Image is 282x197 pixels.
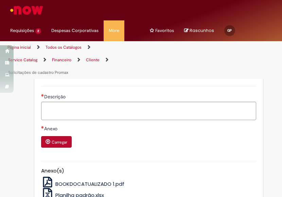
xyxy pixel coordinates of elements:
[104,20,124,41] a: More : 4
[124,20,135,41] ul: Menu Cabeçalho
[41,136,72,148] button: Carregar anexo de Anexo Required
[41,94,44,97] span: Necessários
[46,20,104,41] a: Despesas Corporativas :
[184,27,214,34] a: No momento, sua lista de rascunhos tem 0 Itens
[52,57,71,63] a: Financeiro
[9,3,44,17] img: ServiceNow
[5,41,136,79] ul: Trilhas de página
[35,28,41,34] span: 2
[5,20,46,41] ul: Menu Cabeçalho
[145,20,179,41] a: Favoritos : 0
[145,20,179,41] ul: Menu Cabeçalho
[41,126,44,129] span: Necessários
[7,45,31,50] a: Página inicial
[46,45,82,50] a: Todos os Catálogos
[46,20,104,41] ul: Menu Cabeçalho
[55,180,124,187] span: BOOKDOCATUALIZADO 1.pdf
[51,27,99,34] span: Despesas Corporativas
[5,20,46,41] a: Requisições : 2
[219,20,242,34] a: GP
[104,20,124,41] ul: Menu Cabeçalho
[8,70,68,75] a: Solicitações de cadastro Promax
[109,27,119,34] span: More
[135,20,145,41] ul: Menu Cabeçalho
[52,139,67,145] small: Carregar
[44,126,59,132] span: Anexo
[41,168,256,174] h5: Anexo(s)
[44,94,67,100] span: Descrição
[155,27,174,34] span: Favoritos
[86,57,100,63] a: Cliente
[10,27,34,34] span: Requisições
[227,28,232,33] span: GP
[190,27,214,34] span: Rascunhos
[8,57,37,63] a: Service Catalog
[41,180,124,187] a: BOOKDOCATUALIZADO 1.pdf
[41,102,256,120] textarea: Descrição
